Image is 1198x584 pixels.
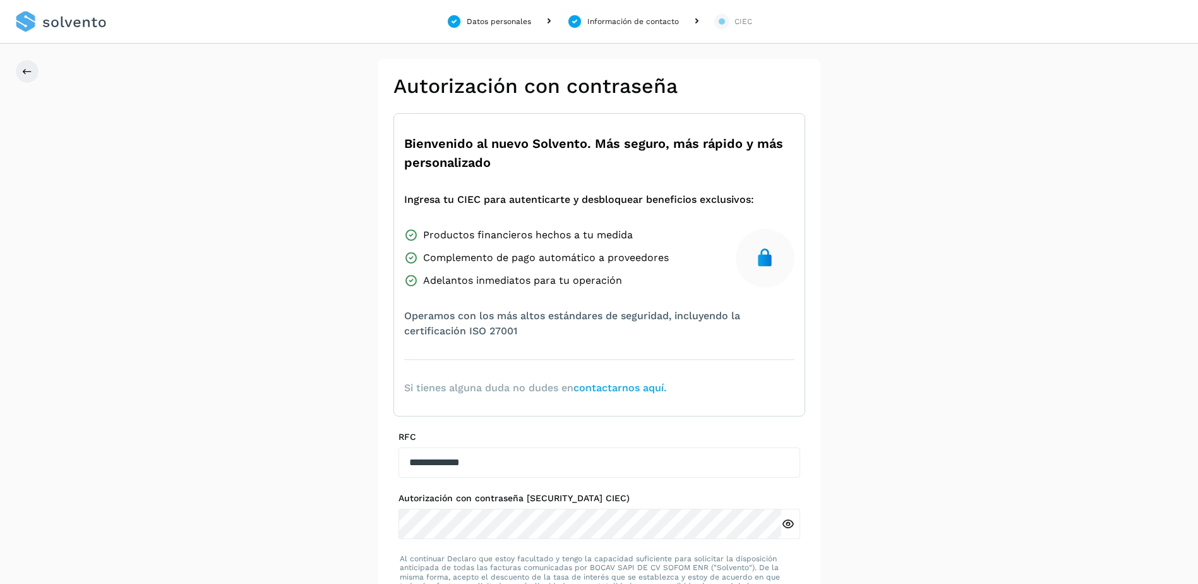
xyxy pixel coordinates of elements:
div: Datos personales [467,16,531,27]
span: Si tienes alguna duda no dudes en [404,380,666,396]
label: RFC [398,432,800,442]
a: contactarnos aquí. [573,382,666,394]
span: Productos financieros hechos a tu medida [423,228,633,243]
label: Autorización con contraseña [SECURITY_DATA] CIEC) [398,493,800,504]
span: Complemento de pago automático a proveedores [423,250,669,265]
img: secure [755,248,775,268]
span: Adelantos inmediatos para tu operación [423,273,622,288]
div: CIEC [734,16,752,27]
h2: Autorización con contraseña [393,74,805,98]
span: Operamos con los más altos estándares de seguridad, incluyendo la certificación ISO 27001 [404,308,794,339]
span: Bienvenido al nuevo Solvento. Más seguro, más rápido y más personalizado [404,134,794,172]
span: Ingresa tu CIEC para autenticarte y desbloquear beneficios exclusivos: [404,192,754,207]
div: Información de contacto [587,16,679,27]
